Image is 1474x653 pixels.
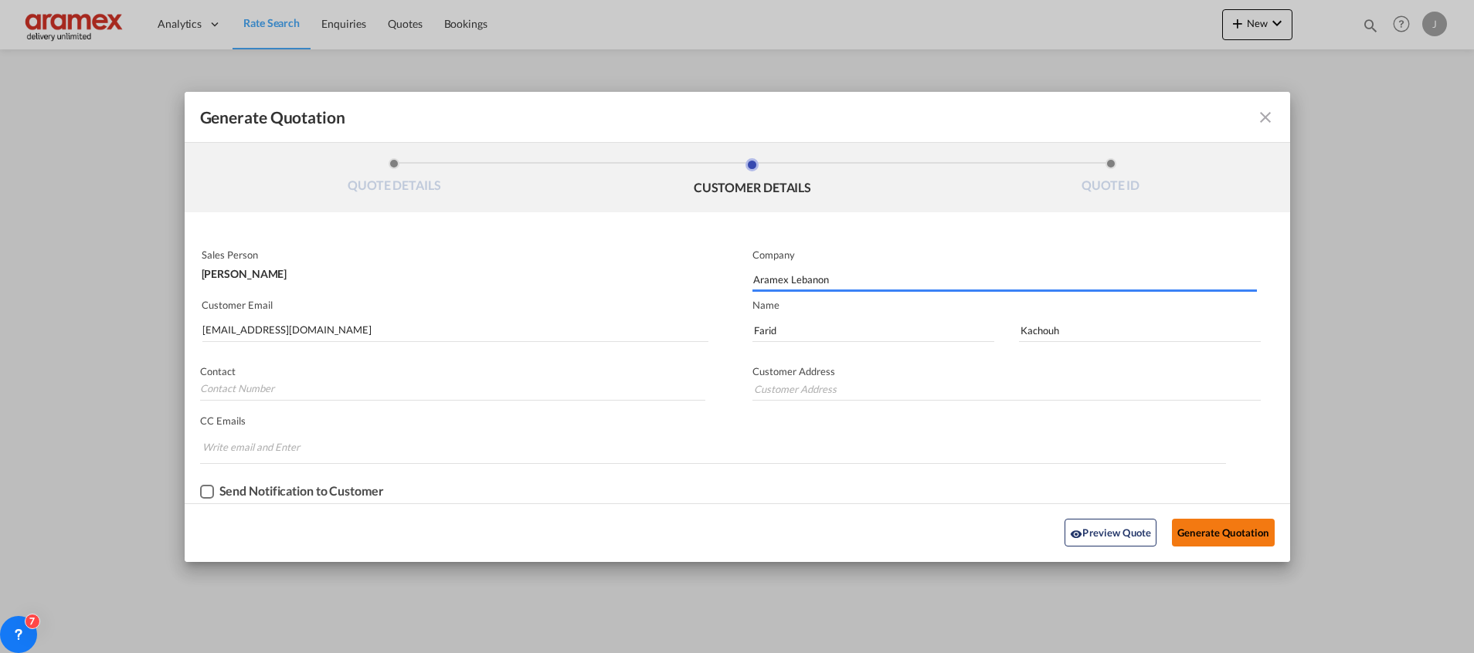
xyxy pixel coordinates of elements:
[1065,519,1156,546] button: icon-eyePreview Quote
[752,365,835,377] span: Customer Address
[185,92,1290,562] md-dialog: Generate QuotationQUOTE ...
[573,158,932,200] li: CUSTOMER DETAILS
[200,365,705,377] p: Contact
[753,269,1257,292] input: Company Name
[752,299,1290,311] p: Name
[1019,319,1261,342] input: Last Name
[200,414,1227,427] p: CC Emails
[200,484,384,499] md-checkbox: Checkbox No Ink
[932,158,1290,200] li: QUOTE ID
[1070,528,1082,540] md-icon: icon-eye
[202,261,705,279] div: [PERSON_NAME]
[1172,519,1274,546] button: Generate Quotation
[202,249,705,261] p: Sales Person
[202,319,708,342] input: Search by Customer Name/Email Id/Company
[219,484,384,498] div: Send Notification to Customer
[752,249,1257,261] p: Company
[202,435,318,459] input: Chips input.
[216,158,574,200] li: QUOTE DETAILS
[752,377,1261,401] input: Customer Address
[200,433,1227,463] md-chips-wrap: Chips container. Enter the text area, then type text, and press enter to add a chip.
[200,107,345,127] span: Generate Quotation
[202,299,708,311] p: Customer Email
[1256,108,1275,127] md-icon: icon-close fg-AAA8AD cursor m-0
[200,377,705,401] input: Contact Number
[752,319,994,342] input: First Name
